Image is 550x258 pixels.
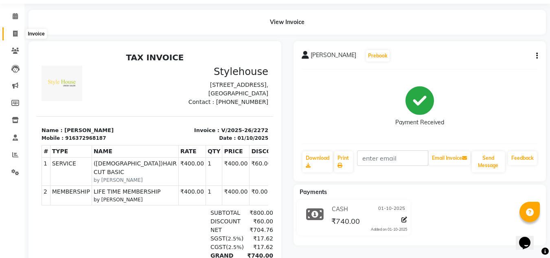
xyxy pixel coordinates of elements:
span: ₹740.00 [331,216,360,228]
div: Added on 01-10-2025 [371,227,407,232]
span: 01-10-2025 [378,205,405,214]
div: ₹800.00 [203,159,237,168]
td: ₹400.00 [142,137,169,156]
div: 916372968187 [28,85,69,93]
a: Download [302,151,333,172]
p: Invoice : V/2025-26/2272 [123,77,232,85]
span: LIFE TIME MEMBERSHIP [57,138,140,147]
p: Please visit again ! [5,238,232,245]
div: Generated By : at 01/10/2025 [5,249,232,256]
p: Contact : [PHONE_NUMBER] [123,49,232,57]
div: Payment Received [395,118,444,127]
div: ₹17.62 [203,194,237,202]
h2: TAX INVOICE [5,3,232,13]
th: NAME [55,96,142,108]
div: View Invoice [28,10,546,35]
div: ( ) [169,194,203,202]
td: 2 [5,137,14,156]
div: NET [169,176,203,185]
div: Invoice [26,29,46,39]
span: 2.5% [191,186,205,192]
td: 1 [169,137,186,156]
small: by [PERSON_NAME] [57,147,140,154]
div: ₹17.62 [203,185,237,194]
td: ₹60.00 [213,108,250,136]
a: Feedback [508,151,537,165]
th: TYPE [13,96,55,108]
td: SERVICE [13,108,55,136]
th: RATE [142,96,169,108]
td: ₹400.00 [186,137,213,156]
span: [PERSON_NAME] [311,51,356,62]
p: Name : [PERSON_NAME] [5,77,114,85]
span: 2.5% [191,195,205,201]
span: ([DEMOGRAPHIC_DATA])HAIR CUT BASIC [57,110,140,127]
a: Print [334,151,353,172]
th: DISCOUNT [213,96,250,108]
div: GRAND TOTAL [169,202,203,219]
div: SUBTOTAL [169,159,203,168]
button: Prebook [366,50,390,62]
div: Paid [169,219,203,228]
span: Manager [107,249,132,255]
iframe: chat widget [516,225,542,250]
button: Send Message [472,151,505,172]
span: SGST [174,186,189,192]
div: ₹740.00 [203,202,237,219]
div: 01/10/2025 [201,85,232,93]
div: Date : [182,85,199,93]
p: [STREET_ADDRESS], [GEOGRAPHIC_DATA] [123,31,232,49]
small: by [PERSON_NAME] [57,127,140,135]
div: ₹740.00 [203,219,237,228]
th: QTY [169,96,186,108]
h3: Stylehouse [123,16,232,28]
td: ₹0.00 [213,137,250,156]
th: # [5,96,14,108]
td: ₹400.00 [186,108,213,136]
div: ( ) [169,185,203,194]
td: 1 [169,108,186,136]
input: enter email [357,150,428,166]
td: MEMBERSHIP [13,137,55,156]
div: DISCOUNT [169,168,203,176]
th: PRICE [186,96,213,108]
span: CASH [332,205,348,214]
td: 1 [5,108,14,136]
div: Mobile : [5,85,27,93]
div: ₹704.76 [203,176,237,185]
td: ₹400.00 [142,108,169,136]
span: CGST [174,194,189,201]
span: Payments [300,188,327,196]
button: Email Invoice [429,151,470,165]
div: ₹60.00 [203,168,237,176]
